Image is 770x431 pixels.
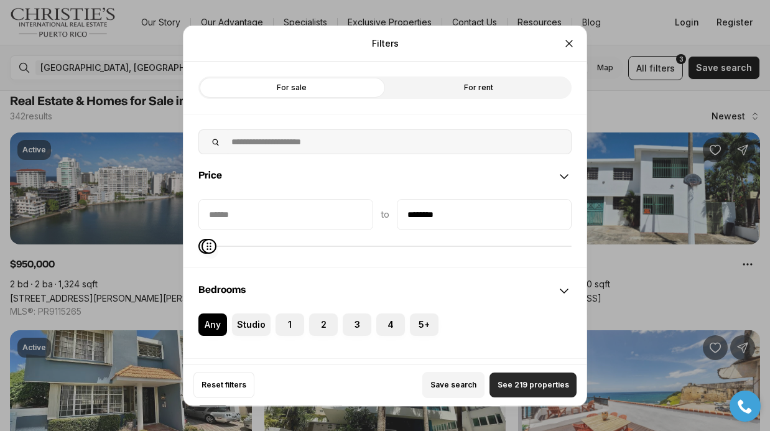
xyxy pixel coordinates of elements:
[198,238,213,253] span: Minimum
[183,359,587,404] div: Bathrooms
[202,238,216,253] span: Maximum
[430,380,476,390] span: Save search
[232,313,271,335] label: Studio
[198,284,246,294] span: Bedrooms
[385,76,572,98] label: For rent
[276,313,304,335] label: 1
[498,380,569,390] span: See 219 properties
[397,199,571,229] input: priceMax
[183,268,587,313] div: Bedrooms
[422,372,485,398] button: Save search
[489,373,577,397] button: See 219 properties
[183,313,587,358] div: Bedrooms
[372,38,399,48] p: Filters
[202,380,246,390] span: Reset filters
[199,199,373,229] input: priceMin
[376,313,405,335] label: 4
[557,30,582,55] button: Close
[410,313,438,335] label: 5+
[198,313,227,335] label: Any
[309,313,338,335] label: 2
[198,170,222,180] span: Price
[343,313,371,335] label: 3
[381,209,389,219] span: to
[183,198,587,267] div: Price
[198,76,385,98] label: For sale
[183,154,587,198] div: Price
[193,372,254,398] button: Reset filters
